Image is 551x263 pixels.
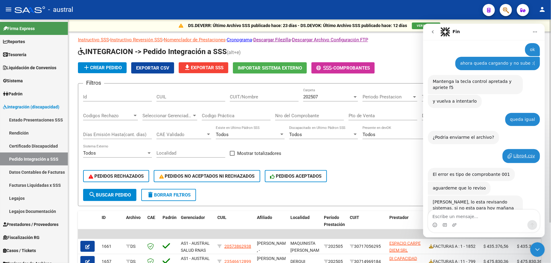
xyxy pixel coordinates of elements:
[159,173,255,179] span: PEDIDOS NO ACEPTADOS NI RECHAZADOS
[288,211,321,238] datatable-header-cell: Localidad
[324,243,345,250] div: 202505
[83,189,136,201] button: Buscar Pedido
[333,65,370,71] span: Comprobantes
[417,24,436,27] span: VER DETALLE
[3,38,25,45] span: Reportes
[89,191,96,198] mat-icon: search
[83,170,149,182] button: PEDIDOS RECHAZADOS
[78,62,127,73] button: Crear Pedido
[387,211,426,238] datatable-header-cell: Prestador
[3,247,36,254] span: Casos / Tickets
[227,37,252,43] a: Cronograma
[78,37,109,43] a: Instructivo SSS
[311,62,375,73] button: -Comprobantes
[102,243,121,250] div: 1661
[290,215,310,220] span: Localidad
[517,244,542,249] span: $ 435.376,56
[184,65,223,70] span: Exportar SSS
[350,215,359,220] span: CUIT
[303,94,318,100] span: 202507
[5,6,12,13] mat-icon: menu
[484,244,509,249] span: $ 435.376,56
[188,22,407,29] p: DS.DEVERR: Último Archivo SSS publicado hace: 23 días - DS.DEVOK: Último Archivo SSS publicado ha...
[83,65,122,70] span: Crear Pedido
[3,51,26,58] span: Tesorería
[270,173,322,179] span: PEDIDOS ACEPTADOS
[163,215,177,220] span: Padrón
[292,37,368,43] a: Descargar Archivo Configuración FTP
[78,36,541,43] p: - - - - -
[316,65,333,71] span: -
[412,22,440,29] button: VER DETALLE
[3,25,35,32] span: Firma Express
[156,132,206,137] span: CAE Validado
[257,241,290,253] span: [PERSON_NAME] , -
[530,242,545,257] iframe: Intercom live chat
[181,215,205,220] span: Gerenciador
[3,234,40,241] span: Fiscalización RG
[83,150,96,156] span: Todos
[3,91,23,97] span: Padrón
[224,244,251,249] span: 20573862938
[321,211,347,238] datatable-header-cell: Período Prestación
[237,150,281,157] span: Mostrar totalizadores
[102,215,106,220] span: ID
[147,191,154,198] mat-icon: delete
[265,170,327,182] button: PEDIDOS ACEPTADOS
[131,62,174,73] button: Exportar CSV
[289,132,302,137] span: Todos
[363,132,375,137] span: Todos
[89,192,131,198] span: Buscar Pedido
[257,215,272,220] span: Afiliado
[126,215,141,220] span: Archivo
[145,211,160,238] datatable-header-cell: CAE
[126,243,142,250] div: DS
[178,211,215,238] datatable-header-cell: Gerenciador
[350,243,384,250] div: 30717056295
[422,94,471,100] span: Tipo Registro
[324,215,345,227] span: Período Prestación
[290,241,323,253] span: MAQUINISTA [PERSON_NAME]
[363,94,412,100] span: Periodo Prestacion
[141,189,196,201] button: Borrar Filtros
[215,211,254,238] datatable-header-cell: CUIL
[83,79,104,87] h3: Filtros
[147,192,191,198] span: Borrar Filtros
[83,113,132,118] span: Codigos Rechazo
[147,215,155,220] span: CAE
[164,37,226,43] a: Nomenclador de Prestaciones
[3,64,56,71] span: Liquidación de Convenios
[389,215,409,220] span: Prestador
[160,211,178,238] datatable-header-cell: Padrón
[216,132,229,137] span: Todos
[136,65,169,71] span: Exportar CSV
[154,170,260,182] button: PEDIDOS NO ACEPTADOS NI RECHAZADOS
